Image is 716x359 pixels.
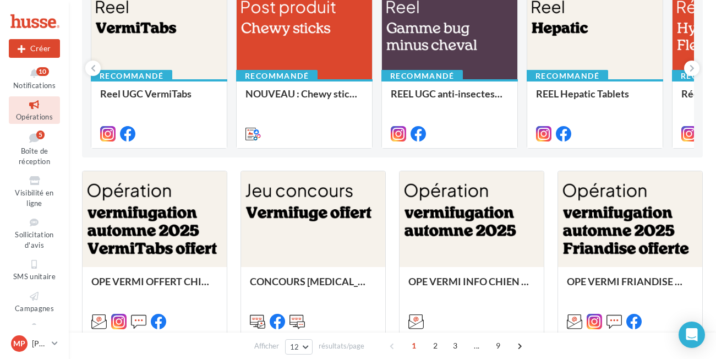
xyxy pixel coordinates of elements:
span: Visibilité en ligne [15,188,53,208]
a: Contacts [9,319,60,346]
div: Recommandé [91,70,172,82]
a: Visibilité en ligne [9,172,60,210]
span: 1 [405,337,423,355]
span: résultats/page [319,341,364,351]
div: NOUVEAU : Chewy sticks [245,88,363,110]
div: Recommandé [527,70,608,82]
a: Campagnes [9,288,60,315]
div: OPE VERMI FRIANDISE OFFERTE CHIEN CHAT AUTOMNE [567,276,693,298]
div: Recommandé [381,70,463,82]
span: Opérations [16,112,53,121]
span: 9 [489,337,507,355]
span: Boîte de réception [19,146,50,166]
span: 12 [290,342,299,351]
span: 3 [446,337,464,355]
span: Sollicitation d'avis [15,230,53,249]
a: Boîte de réception5 [9,128,60,168]
div: REEL Hepatic Tablets [536,88,654,110]
span: ... [468,337,485,355]
div: OPE VERMI INFO CHIEN CHAT AUTOMNE [408,276,535,298]
div: Open Intercom Messenger [679,322,705,348]
span: Campagnes [15,304,54,313]
a: Sollicitation d'avis [9,214,60,252]
div: OPE VERMI OFFERT CHIEN CHAT AUTOMNE [91,276,218,298]
p: [PERSON_NAME] [32,338,47,349]
div: CONCOURS [MEDICAL_DATA] OFFERT AUTOMNE 2025 [250,276,376,298]
button: Créer [9,39,60,58]
span: Notifications [13,81,56,90]
div: Recommandé [236,70,318,82]
a: Opérations [9,96,60,123]
button: Notifications 10 [9,65,60,92]
a: SMS unitaire [9,256,60,283]
span: Afficher [254,341,279,351]
a: MP [PERSON_NAME] [9,333,60,354]
span: MP [13,338,25,349]
div: Nouvelle campagne [9,39,60,58]
div: REEL UGC anti-insectes cheval [391,88,509,110]
span: 2 [427,337,444,355]
button: 12 [285,339,313,355]
span: SMS unitaire [13,272,56,281]
div: 5 [36,130,45,139]
div: 10 [36,67,49,76]
div: Reel UGC VermiTabs [100,88,218,110]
